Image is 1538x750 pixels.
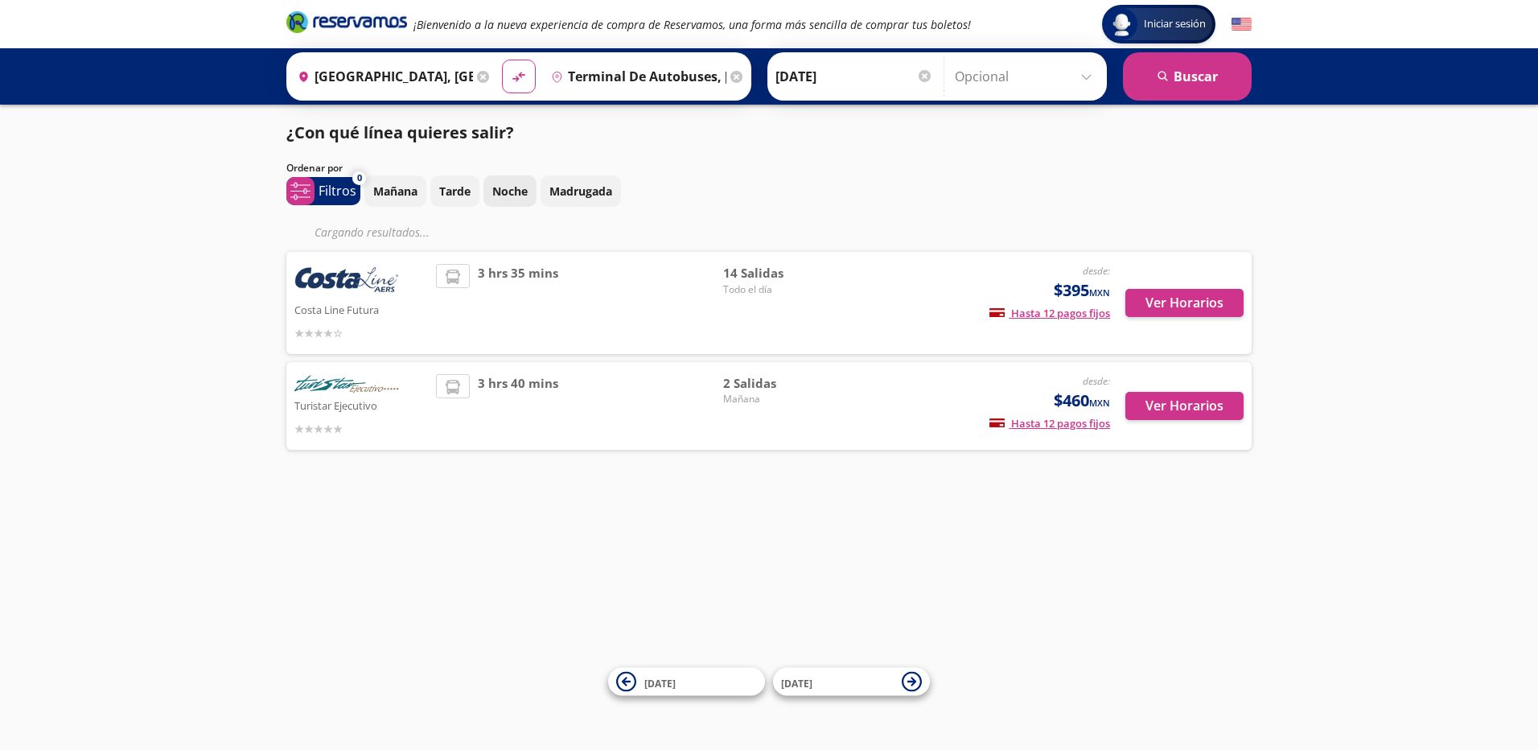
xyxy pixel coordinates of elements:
[773,668,930,696] button: [DATE]
[294,264,399,299] img: Costa Line Futura
[357,171,362,185] span: 0
[439,183,471,200] p: Tarde
[1083,374,1110,388] em: desde:
[286,10,407,39] a: Brand Logo
[478,264,558,342] span: 3 hrs 35 mins
[989,306,1110,320] span: Hasta 12 pagos fijos
[430,175,479,207] button: Tarde
[413,17,971,32] em: ¡Bienvenido a la nueva experiencia de compra de Reservamos, una forma más sencilla de comprar tus...
[1083,264,1110,278] em: desde:
[1125,392,1244,420] button: Ver Horarios
[478,374,558,438] span: 3 hrs 40 mins
[286,121,514,145] p: ¿Con qué línea quieres salir?
[1123,52,1252,101] button: Buscar
[286,161,343,175] p: Ordenar por
[723,282,836,297] span: Todo el día
[781,676,812,690] span: [DATE]
[545,56,726,97] input: Buscar Destino
[1089,286,1110,299] small: MXN
[294,299,428,319] p: Costa Line Futura
[1125,289,1244,317] button: Ver Horarios
[286,177,360,205] button: 0Filtros
[644,676,676,690] span: [DATE]
[294,395,428,414] p: Turistar Ejecutivo
[723,392,836,406] span: Mañana
[723,264,836,282] span: 14 Salidas
[989,416,1110,431] span: Hasta 12 pagos fijos
[1054,389,1110,413] span: $460
[294,374,399,396] img: Turistar Ejecutivo
[373,183,417,200] p: Mañana
[492,183,528,200] p: Noche
[549,183,612,200] p: Madrugada
[955,56,1099,97] input: Opcional
[1054,278,1110,303] span: $395
[483,175,537,207] button: Noche
[364,175,426,207] button: Mañana
[608,668,765,696] button: [DATE]
[775,56,933,97] input: Elegir Fecha
[319,181,356,200] p: Filtros
[315,225,430,240] em: Cargando resultados ...
[1232,14,1252,35] button: English
[541,175,621,207] button: Madrugada
[291,56,473,97] input: Buscar Origen
[286,10,407,34] i: Brand Logo
[1089,397,1110,409] small: MXN
[723,374,836,393] span: 2 Salidas
[1137,16,1212,32] span: Iniciar sesión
